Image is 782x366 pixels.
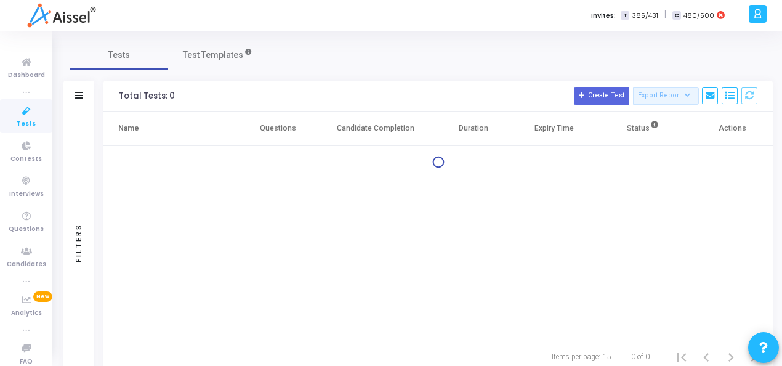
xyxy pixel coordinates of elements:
[238,112,318,146] th: Questions
[27,3,95,28] img: logo
[692,112,773,146] th: Actions
[514,112,594,146] th: Expiry Time
[33,291,52,302] span: New
[73,175,84,311] div: Filters
[7,259,46,270] span: Candidates
[591,10,616,21] label: Invites:
[108,49,130,62] span: Tests
[8,70,45,81] span: Dashboard
[17,119,36,129] span: Tests
[9,224,44,235] span: Questions
[603,351,611,362] div: 15
[672,11,680,20] span: C
[183,49,243,62] span: Test Templates
[119,91,175,101] div: Total Tests: 0
[664,9,666,22] span: |
[574,87,629,105] button: Create Test
[632,10,658,21] span: 385/431
[683,10,714,21] span: 480/500
[103,112,238,146] th: Name
[9,189,44,200] span: Interviews
[11,308,42,319] span: Analytics
[10,154,42,165] span: Contests
[633,87,699,105] button: Export Report
[552,351,600,362] div: Items per page:
[319,112,433,146] th: Candidate Completion
[631,351,650,362] div: 0 of 0
[595,112,692,146] th: Status
[433,112,514,146] th: Duration
[621,11,629,20] span: T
